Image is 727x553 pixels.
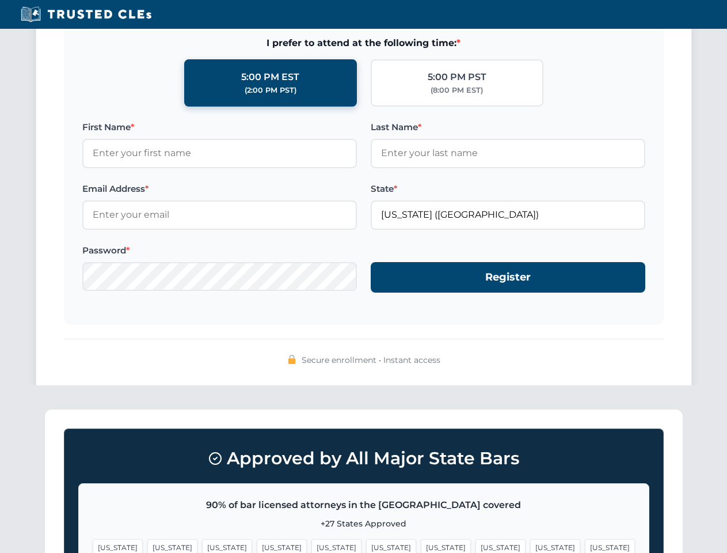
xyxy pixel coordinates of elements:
[431,85,483,96] div: (8:00 PM EST)
[371,120,645,134] label: Last Name
[371,262,645,293] button: Register
[82,36,645,51] span: I prefer to attend at the following time:
[82,200,357,229] input: Enter your email
[371,139,645,168] input: Enter your last name
[82,120,357,134] label: First Name
[82,182,357,196] label: Email Address
[93,498,635,513] p: 90% of bar licensed attorneys in the [GEOGRAPHIC_DATA] covered
[82,139,357,168] input: Enter your first name
[78,443,649,474] h3: Approved by All Major State Bars
[245,85,296,96] div: (2:00 PM PST)
[287,355,296,364] img: 🔒
[428,70,486,85] div: 5:00 PM PST
[82,244,357,257] label: Password
[371,182,645,196] label: State
[93,517,635,530] p: +27 States Approved
[302,354,440,366] span: Secure enrollment • Instant access
[17,6,155,23] img: Trusted CLEs
[371,200,645,229] input: Florida (FL)
[241,70,299,85] div: 5:00 PM EST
